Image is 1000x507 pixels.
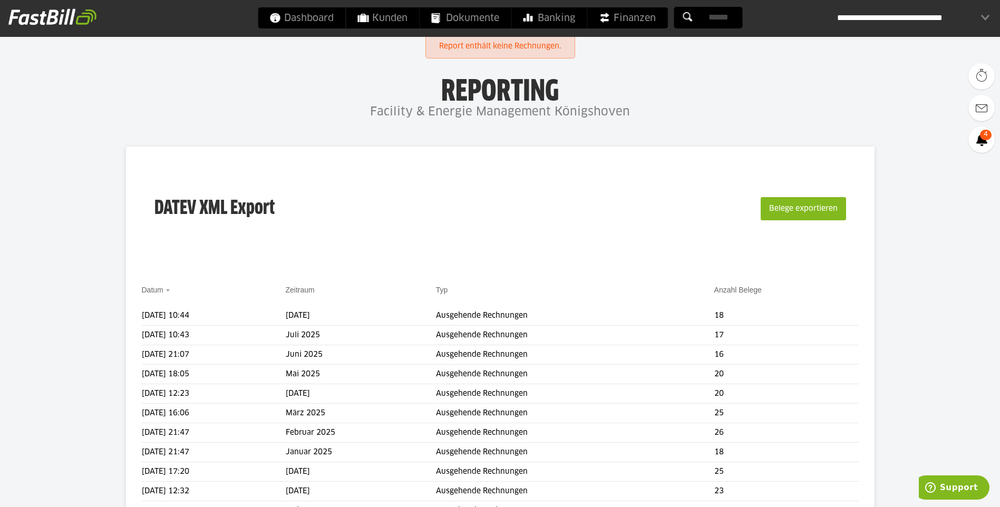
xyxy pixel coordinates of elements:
a: Finanzen [587,7,667,28]
img: fastbill_logo_white.png [8,8,96,25]
td: Ausgehende Rechnungen [436,384,714,404]
td: Ausgehende Rechnungen [436,326,714,345]
td: 23 [714,482,859,501]
span: Finanzen [599,7,656,28]
button: Belege exportieren [761,197,846,220]
span: 4 [980,130,992,140]
span: Banking [523,7,575,28]
td: [DATE] 18:05 [142,365,286,384]
td: 17 [714,326,859,345]
td: 26 [714,423,859,443]
td: März 2025 [286,404,436,423]
a: Report enthält keine Rechnungen. [439,37,561,56]
a: Dashboard [258,7,345,28]
td: [DATE] [286,482,436,501]
td: [DATE] 12:23 [142,384,286,404]
a: Kunden [346,7,419,28]
td: Februar 2025 [286,423,436,443]
td: 20 [714,384,859,404]
span: Kunden [357,7,407,28]
td: Ausgehende Rechnungen [436,423,714,443]
a: Banking [511,7,587,28]
td: Ausgehende Rechnungen [436,306,714,326]
td: Ausgehende Rechnungen [436,462,714,482]
td: Ausgehende Rechnungen [436,482,714,501]
td: [DATE] [286,462,436,482]
iframe: Öffnet ein Widget, in dem Sie weitere Informationen finden [919,475,989,502]
a: 4 [968,126,995,153]
td: Ausgehende Rechnungen [436,404,714,423]
td: [DATE] [286,306,436,326]
td: Ausgehende Rechnungen [436,443,714,462]
a: Zeitraum [286,286,315,294]
td: Ausgehende Rechnungen [436,345,714,365]
td: Mai 2025 [286,365,436,384]
td: Juli 2025 [286,326,436,345]
td: [DATE] 10:43 [142,326,286,345]
span: Dashboard [269,7,334,28]
td: 16 [714,345,859,365]
td: [DATE] [286,384,436,404]
td: 20 [714,365,859,384]
td: Ausgehende Rechnungen [436,365,714,384]
td: 18 [714,306,859,326]
a: Dokumente [420,7,511,28]
td: [DATE] 21:47 [142,443,286,462]
td: 25 [714,462,859,482]
a: Typ [436,286,448,294]
h3: DATEV XML Export [154,175,275,242]
td: 18 [714,443,859,462]
span: Dokumente [431,7,499,28]
td: 25 [714,404,859,423]
td: [DATE] 17:20 [142,462,286,482]
td: [DATE] 16:06 [142,404,286,423]
a: Anzahl Belege [714,286,762,294]
td: [DATE] 12:32 [142,482,286,501]
td: Juni 2025 [286,345,436,365]
a: Datum [142,286,163,294]
td: [DATE] 21:07 [142,345,286,365]
td: [DATE] 21:47 [142,423,286,443]
td: [DATE] 10:44 [142,306,286,326]
img: sort_desc.gif [166,289,172,291]
h1: Reporting [105,74,895,102]
td: Januar 2025 [286,443,436,462]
